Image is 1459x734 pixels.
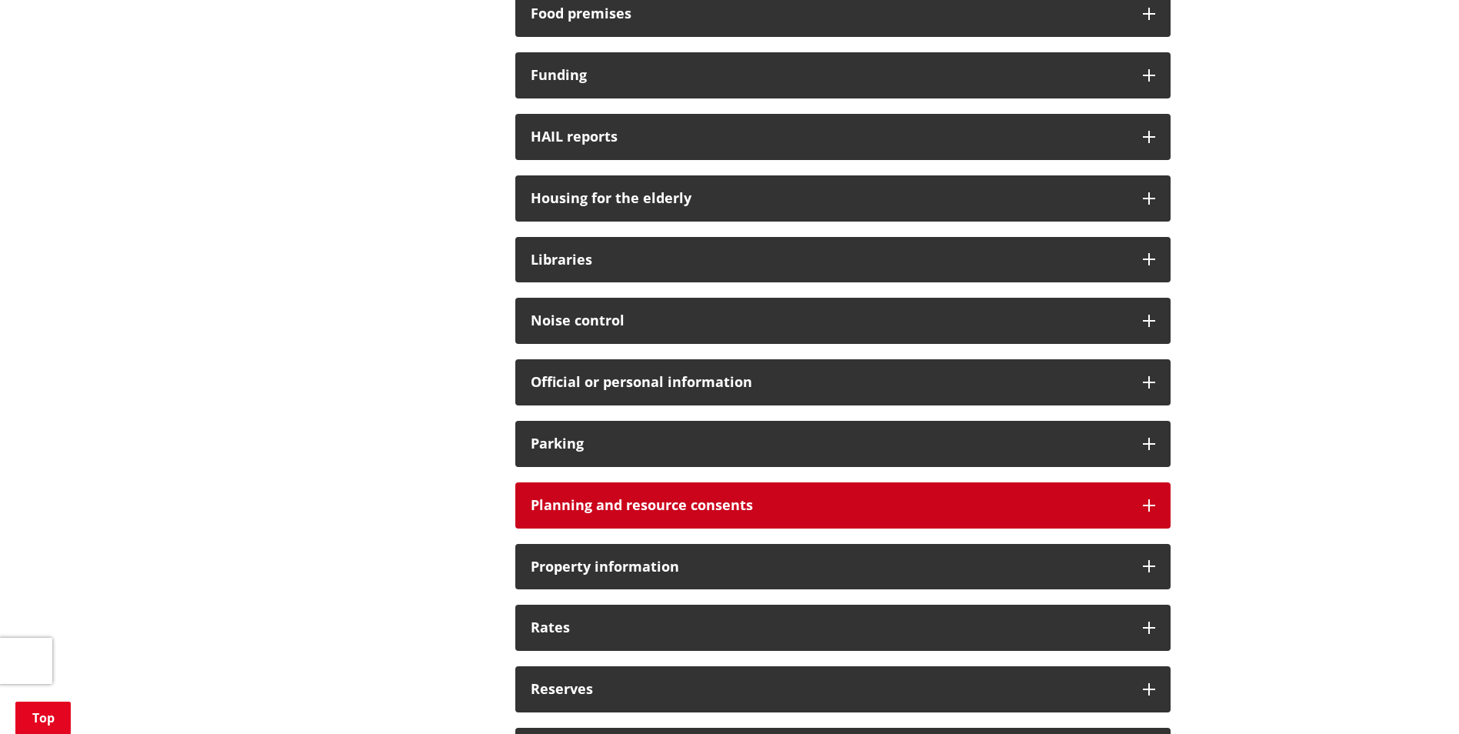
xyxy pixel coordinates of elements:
[15,702,71,734] a: Top
[531,559,1128,575] h3: Property information
[531,436,1128,452] h3: Parking
[531,68,1128,83] h3: Funding
[531,682,1128,697] h3: Reserves
[531,498,1128,513] h3: Planning and resource consents
[1388,669,1444,725] iframe: Messenger Launcher
[531,191,1128,206] h3: Housing for the elderly
[531,620,1128,636] h3: Rates
[531,6,1128,22] h3: Food premises
[531,129,1128,145] h3: HAIL reports
[531,313,1128,329] h3: Noise control
[531,252,1128,268] h3: Libraries
[531,375,1128,390] h3: Official or personal information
